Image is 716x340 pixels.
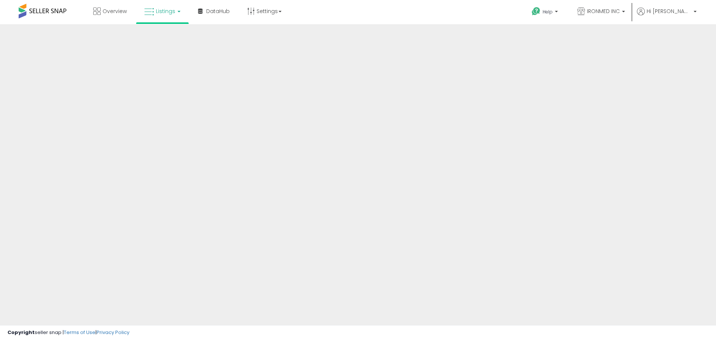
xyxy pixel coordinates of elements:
[587,7,620,15] span: IRONMED INC
[7,329,129,336] div: seller snap | |
[64,329,95,336] a: Terms of Use
[531,7,541,16] i: Get Help
[156,7,175,15] span: Listings
[647,7,691,15] span: Hi [PERSON_NAME]
[543,9,553,15] span: Help
[526,1,565,24] a: Help
[637,7,697,24] a: Hi [PERSON_NAME]
[206,7,230,15] span: DataHub
[97,329,129,336] a: Privacy Policy
[103,7,127,15] span: Overview
[7,329,35,336] strong: Copyright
